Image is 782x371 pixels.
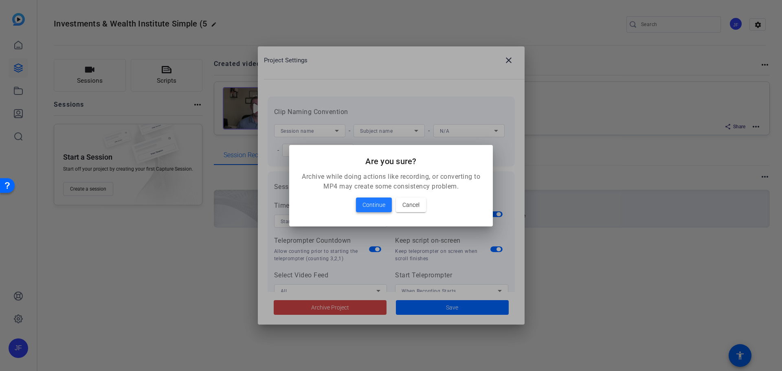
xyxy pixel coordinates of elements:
[299,172,483,191] p: Archive while doing actions like recording, or converting to MP4 may create some consistency prob...
[299,155,483,168] h2: Are you sure?
[396,198,426,212] button: Cancel
[402,200,420,210] span: Cancel
[362,200,385,210] span: Continue
[356,198,392,212] button: Continue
